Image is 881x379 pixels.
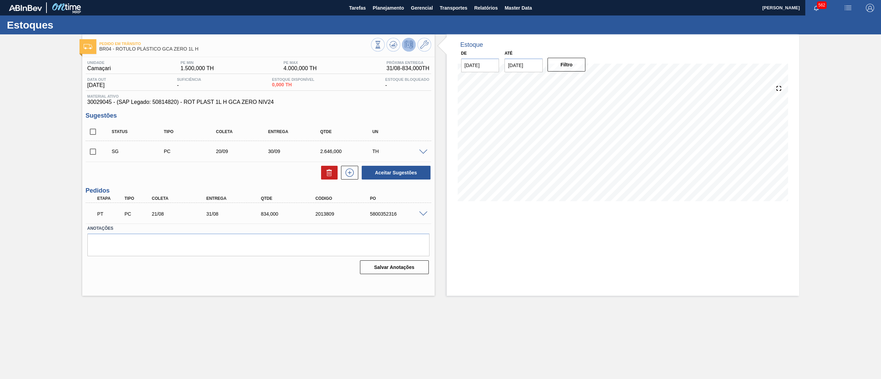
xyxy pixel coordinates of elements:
[318,149,378,154] div: 2.646,000
[177,77,201,82] span: Suficiência
[97,211,124,217] p: PT
[162,129,222,134] div: Tipo
[266,149,326,154] div: 30/09/2025
[460,41,483,48] div: Estoque
[461,58,499,72] input: dd/mm/yyyy
[385,77,429,82] span: Estoque Bloqueado
[272,77,314,82] span: Estoque Disponível
[386,65,429,72] span: 31/08 - 834,000 TH
[266,129,326,134] div: Entrega
[99,42,371,46] span: Pedido em Trânsito
[373,4,404,12] span: Planejamento
[362,166,431,180] button: Aceitar Sugestões
[96,196,125,201] div: Etapa
[9,5,42,11] img: TNhmsLtSVTkK8tSr43FrP2fwEKptu5GPRR3wAAAABJRU5ErkJggg==
[411,4,433,12] span: Gerencial
[371,149,430,154] div: TH
[259,196,321,201] div: Qtde
[110,149,170,154] div: Sugestão Criada
[417,38,431,52] button: Ir ao Master Data / Geral
[349,4,366,12] span: Tarefas
[214,149,274,154] div: 20/09/2025
[87,224,429,234] label: Anotações
[123,196,152,201] div: Tipo
[175,77,203,88] div: -
[87,82,106,88] span: [DATE]
[96,206,125,221] div: Pedido em Trânsito
[338,166,358,180] div: Nova sugestão
[371,129,430,134] div: UN
[505,58,543,72] input: dd/mm/yyyy
[402,38,416,52] button: Desprogramar Estoque
[284,61,317,65] span: PE MAX
[371,38,385,52] button: Visão Geral dos Estoques
[87,94,429,98] span: Material ativo
[360,260,429,274] button: Salvar Anotações
[368,196,431,201] div: PO
[214,129,274,134] div: Coleta
[162,149,222,154] div: Pedido de Compra
[461,51,467,56] label: De
[805,3,827,13] button: Notificações
[123,211,152,217] div: Pedido de Compra
[87,99,429,105] span: 30029045 - (SAP Legado: 50814820) - ROT PLAST 1L H GCA ZERO NIV24
[386,38,400,52] button: Atualizar Gráfico
[284,65,317,72] span: 4.000,000 TH
[86,187,431,194] h3: Pedidos
[150,211,212,217] div: 21/08/2025
[181,61,214,65] span: PE MIN
[318,166,338,180] div: Excluir Sugestões
[386,61,429,65] span: Próxima Entrega
[181,65,214,72] span: 1.500,000 TH
[99,46,371,52] span: BR04 - RÓTULO PLÁSTICO GCA ZERO 1L H
[272,82,314,87] span: 0,000 TH
[318,129,378,134] div: Qtde
[259,211,321,217] div: 834,000
[474,4,498,12] span: Relatórios
[817,1,827,9] span: 562
[866,4,874,12] img: Logout
[110,129,170,134] div: Status
[383,77,431,88] div: -
[368,211,431,217] div: 5800352316
[505,4,532,12] span: Master Data
[440,4,467,12] span: Transportes
[358,165,431,180] div: Aceitar Sugestões
[844,4,852,12] img: userActions
[87,61,111,65] span: Unidade
[548,58,586,72] button: Filtro
[87,77,106,82] span: Data out
[150,196,212,201] div: Coleta
[84,44,92,49] img: Ícone
[7,21,129,29] h1: Estoques
[314,196,376,201] div: Código
[314,211,376,217] div: 2013809
[505,51,512,56] label: Até
[204,196,267,201] div: Entrega
[204,211,267,217] div: 31/08/2025
[86,112,431,119] h3: Sugestões
[87,65,111,72] span: Camaçari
